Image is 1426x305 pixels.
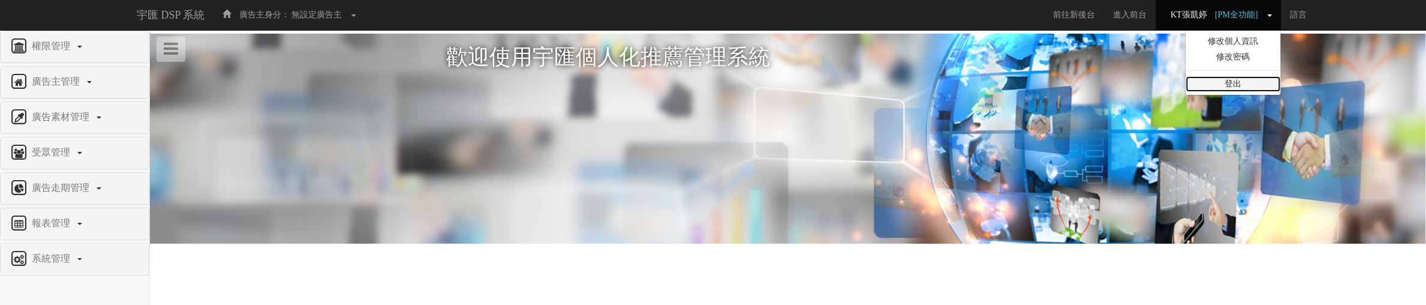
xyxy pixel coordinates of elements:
[29,76,86,86] span: 廣告主管理
[29,218,76,228] span: 報表管理
[10,37,140,56] a: 權限管理
[1216,10,1265,19] span: [PM全功能]
[29,183,95,193] span: 廣告走期管理
[10,179,140,198] a: 廣告走期管理
[29,112,95,122] span: 廣告素材管理
[29,41,76,51] span: 權限管理
[10,143,140,163] a: 受眾管理
[1186,34,1281,49] a: 修改個人資訊
[1186,76,1281,92] a: 登出
[446,46,1130,70] h1: 歡迎使用宇匯個人化推薦管理系統
[29,147,76,157] span: 受眾管理
[10,250,140,269] a: 系統管理
[10,73,140,92] a: 廣告主管理
[239,10,290,19] span: 廣告主身分：
[10,108,140,127] a: 廣告素材管理
[292,10,342,19] span: 無設定廣告主
[29,253,76,264] span: 系統管理
[10,214,140,234] a: 報表管理
[1186,49,1281,65] a: 修改密碼
[1165,10,1214,19] span: KT張凱婷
